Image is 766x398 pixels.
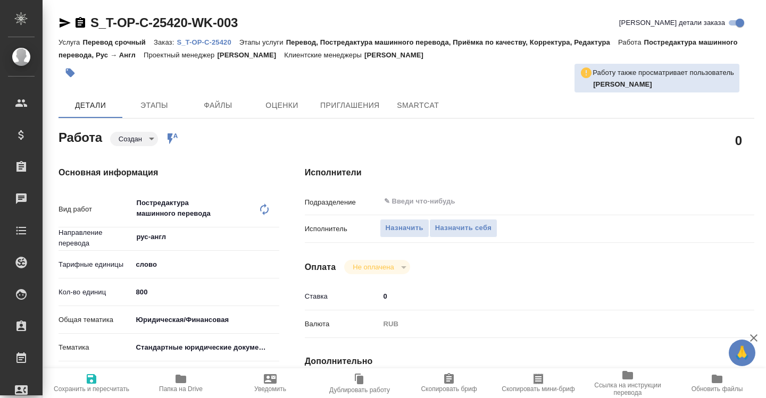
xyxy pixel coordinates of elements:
[502,385,574,393] span: Скопировать мини-бриф
[435,222,492,234] span: Назначить себя
[74,16,87,29] button: Скопировать ссылку
[320,99,380,112] span: Приглашения
[344,260,410,274] div: Создан
[618,38,644,46] p: Работа
[110,132,158,146] div: Создан
[286,38,618,46] p: Перевод, Постредактура машинного перевода, Приёмка по качеству, Корректура, Редактура
[305,355,754,368] h4: Дополнительно
[494,368,583,398] button: Скопировать мини-бриф
[59,166,262,179] h4: Основная информация
[305,261,336,274] h4: Оплата
[59,342,132,353] p: Тематика
[217,51,284,59] p: [PERSON_NAME]
[349,262,397,272] button: Не оплачена
[329,386,390,394] span: Дублировать работу
[284,51,364,59] p: Клиентские менеджеры
[619,18,725,28] span: [PERSON_NAME] детали заказа
[380,219,429,238] button: Назначить
[59,259,132,270] p: Тарифные единицы
[193,99,244,112] span: Файлы
[254,385,286,393] span: Уведомить
[393,99,444,112] span: SmartCat
[729,340,755,366] button: 🙏
[59,227,132,249] p: Направление перевода
[154,38,177,46] p: Заказ:
[593,80,652,88] b: [PERSON_NAME]
[59,16,71,29] button: Скопировать ссылку для ЯМессенджера
[59,127,102,146] h2: Работа
[589,382,666,396] span: Ссылка на инструкции перевода
[711,200,713,202] button: Open
[59,315,132,325] p: Общая тематика
[583,368,672,398] button: Ссылка на инструкции перевода
[59,38,82,46] p: Услуга
[305,319,380,329] p: Валюта
[177,37,239,46] a: S_T-OP-C-25420
[672,368,762,398] button: Обновить файлы
[54,385,129,393] span: Сохранить и пересчитать
[735,131,742,149] h2: 0
[65,99,116,112] span: Детали
[132,338,279,357] div: Стандартные юридические документы, договоры, уставы
[136,368,226,398] button: Папка на Drive
[305,224,380,234] p: Исполнитель
[305,166,754,179] h4: Исполнители
[383,195,678,208] input: ✎ Введи что-нибудь
[421,385,477,393] span: Скопировать бриф
[59,287,132,298] p: Кол-во единиц
[132,256,279,274] div: слово
[159,385,203,393] span: Папка на Drive
[256,99,307,112] span: Оценки
[132,311,279,329] div: Юридическая/Финансовая
[59,204,132,215] p: Вид работ
[380,315,717,333] div: RUB
[305,291,380,302] p: Ставка
[47,368,136,398] button: Сохранить и пересчитать
[90,15,238,30] a: S_T-OP-C-25420-WK-003
[115,134,145,143] button: Создан
[305,197,380,208] p: Подразделение
[177,38,239,46] p: S_T-OP-C-25420
[144,51,217,59] p: Проектный менеджер
[692,385,743,393] span: Обновить файлы
[404,368,494,398] button: Скопировать бриф
[129,99,180,112] span: Этапы
[82,38,154,46] p: Перевод срочный
[315,368,404,398] button: Дублировать работу
[59,61,82,84] button: Добавить тэг
[364,51,431,59] p: [PERSON_NAME]
[380,289,717,304] input: ✎ Введи что-нибудь
[226,368,315,398] button: Уведомить
[593,79,734,90] p: Журавлева Александра
[593,67,734,78] p: Работу также просматривает пользователь
[132,284,279,300] input: ✎ Введи что-нибудь
[733,342,751,364] span: 🙏
[429,219,497,238] button: Назначить себя
[386,222,423,234] span: Назначить
[239,38,286,46] p: Этапы услуги
[273,236,276,238] button: Open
